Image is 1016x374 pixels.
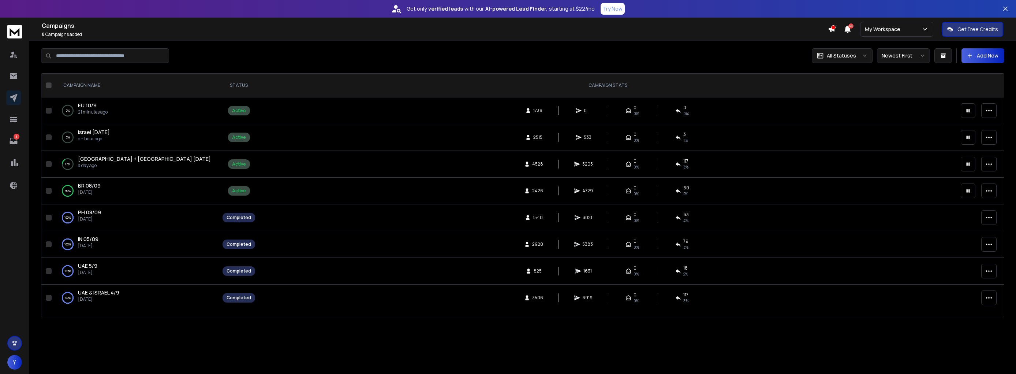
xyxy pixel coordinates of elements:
span: 3021 [583,215,592,221]
p: 17 % [65,160,70,168]
span: 4729 [582,188,593,194]
span: 3 % [683,298,688,304]
div: Active [232,188,246,194]
a: EU 10/9 [78,102,97,109]
span: 8 [42,31,45,37]
span: 0% [634,164,639,170]
a: BR 08/09 [78,182,101,189]
p: a day ago [78,163,211,169]
div: Active [232,108,246,114]
img: logo [7,25,22,38]
a: PH 08/09 [78,209,101,216]
span: 533 [584,134,591,140]
p: [DATE] [78,296,119,302]
span: 0% [634,298,639,304]
p: 100 % [64,267,71,275]
span: 0 [634,158,636,164]
a: Israel [DATE] [78,129,110,136]
td: 0%EU 10/921 minutes ago [55,97,218,124]
button: Add New [961,48,1004,63]
span: 4 % [683,218,688,223]
span: IN 05/09 [78,236,98,242]
p: [DATE] [78,189,101,195]
span: 63 [683,212,689,218]
span: 79 [683,238,688,244]
span: 2 % [683,271,688,277]
span: 5383 [582,241,593,247]
a: IN 05/09 [78,236,98,243]
span: 0% [634,111,639,116]
p: 0 % [66,134,70,141]
h1: Campaigns [42,21,828,30]
span: 18 [683,265,688,271]
span: 3 % [683,244,688,250]
p: 100 % [64,294,71,301]
span: 0 [634,132,636,137]
span: 60 [683,185,689,191]
p: Get Free Credits [957,26,998,33]
span: 1 % [683,137,688,143]
span: 2 % [683,191,688,197]
span: 4528 [532,161,543,167]
span: 5205 [582,161,593,167]
span: 0 [634,105,636,111]
th: CAMPAIGN STATS [259,74,956,97]
span: UAE & ISRAEL 4/9 [78,289,119,296]
span: 0 [634,265,636,271]
p: All Statuses [827,52,856,59]
span: 6919 [582,295,593,301]
td: 17%[GEOGRAPHIC_DATA] + [GEOGRAPHIC_DATA] [DATE]a day ago [55,151,218,178]
span: 0% [634,244,639,250]
span: 117 [683,292,688,298]
span: [GEOGRAPHIC_DATA] + [GEOGRAPHIC_DATA] [DATE] [78,155,211,162]
div: Completed [227,295,251,301]
span: 0% [634,218,639,223]
button: Y [7,355,22,370]
span: Israel [DATE] [78,129,110,136]
span: 0 [634,238,636,244]
span: 3 % [683,164,688,170]
p: [DATE] [78,270,97,275]
span: 825 [534,268,542,274]
span: 0 [634,212,636,218]
span: 2515 [533,134,542,140]
span: 0% [634,271,639,277]
a: [GEOGRAPHIC_DATA] + [GEOGRAPHIC_DATA] [DATE] [78,155,211,163]
button: Newest First [877,48,930,63]
p: 100 % [64,241,71,248]
strong: AI-powered Lead Finder, [485,5,548,12]
span: 0% [634,191,639,197]
p: Campaigns added [42,32,828,37]
p: Try Now [603,5,623,12]
a: UAE 5/9 [78,262,97,270]
span: 0 [683,105,686,111]
td: 100%IN 05/09[DATE] [55,231,218,258]
p: [DATE] [78,216,101,222]
button: Try Now [601,3,625,15]
span: 3 [683,132,686,137]
span: 50 [848,23,853,29]
td: 100%PH 08/09[DATE] [55,204,218,231]
p: 5 [14,134,19,140]
td: 0%Israel [DATE]an hour ago [55,124,218,151]
td: 99%BR 08/09[DATE] [55,178,218,204]
div: Completed [227,241,251,247]
p: 21 minutes ago [78,109,108,115]
th: CAMPAIGN NAME [55,74,218,97]
p: 100 % [64,214,71,221]
span: 2426 [532,188,543,194]
td: 100%UAE 5/9[DATE] [55,258,218,285]
p: an hour ago [78,136,110,142]
div: Active [232,161,246,167]
span: 0 [634,185,636,191]
span: 3506 [532,295,543,301]
span: 1736 [533,108,542,114]
div: Completed [227,268,251,274]
strong: verified leads [428,5,463,12]
p: 99 % [65,187,71,195]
